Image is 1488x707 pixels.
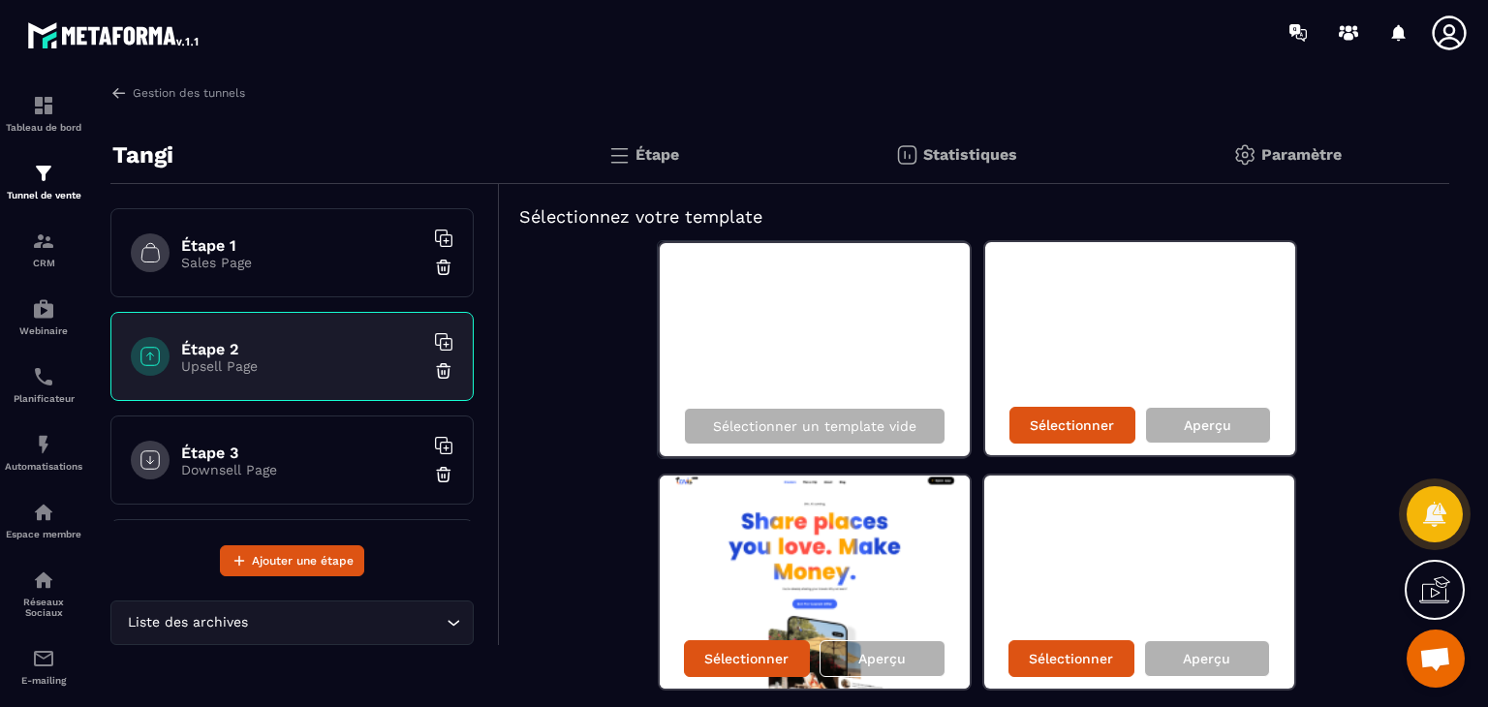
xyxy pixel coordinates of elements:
[181,340,423,358] h6: Étape 2
[5,325,82,336] p: Webinaire
[32,162,55,185] img: formation
[32,647,55,670] img: email
[1261,145,1342,164] p: Paramètre
[5,597,82,618] p: Réseaux Sociaux
[5,461,82,472] p: Automatisations
[5,393,82,404] p: Planificateur
[1407,630,1465,688] a: Ouvrir le chat
[181,255,423,270] p: Sales Page
[32,501,55,524] img: automations
[181,444,423,462] h6: Étape 3
[5,418,82,486] a: automationsautomationsAutomatisations
[5,79,82,147] a: formationformationTableau de bord
[5,147,82,215] a: formationformationTunnel de vente
[252,551,354,570] span: Ajouter une étape
[858,651,906,666] p: Aperçu
[252,612,442,633] input: Search for option
[895,143,918,167] img: stats.20deebd0.svg
[181,462,423,477] p: Downsell Page
[704,651,789,666] p: Sélectionner
[220,545,364,576] button: Ajouter une étape
[5,122,82,133] p: Tableau de bord
[5,675,82,686] p: E-mailing
[984,476,1294,689] img: image
[32,94,55,117] img: formation
[434,361,453,381] img: trash
[1030,417,1114,433] p: Sélectionner
[5,283,82,351] a: automationsautomationsWebinaire
[112,136,173,174] p: Tangi
[923,145,1017,164] p: Statistiques
[1184,417,1231,433] p: Aperçu
[110,84,128,102] img: arrow
[32,365,55,388] img: scheduler
[32,433,55,456] img: automations
[434,258,453,277] img: trash
[519,203,1430,231] h5: Sélectionnez votre template
[635,145,679,164] p: Étape
[181,358,423,374] p: Upsell Page
[5,486,82,554] a: automationsautomationsEspace membre
[713,418,916,434] p: Sélectionner un template vide
[5,529,82,539] p: Espace membre
[1233,143,1256,167] img: setting-gr.5f69749f.svg
[123,612,252,633] span: Liste des archives
[5,215,82,283] a: formationformationCRM
[5,632,82,700] a: emailemailE-mailing
[660,476,970,689] img: image
[1029,651,1113,666] p: Sélectionner
[1183,651,1230,666] p: Aperçu
[27,17,201,52] img: logo
[181,236,423,255] h6: Étape 1
[5,258,82,268] p: CRM
[985,242,1295,455] img: image
[434,465,453,484] img: trash
[32,569,55,592] img: social-network
[5,190,82,200] p: Tunnel de vente
[5,554,82,632] a: social-networksocial-networkRéseaux Sociaux
[32,297,55,321] img: automations
[32,230,55,253] img: formation
[5,351,82,418] a: schedulerschedulerPlanificateur
[607,143,631,167] img: bars.0d591741.svg
[110,84,245,102] a: Gestion des tunnels
[110,600,474,645] div: Search for option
